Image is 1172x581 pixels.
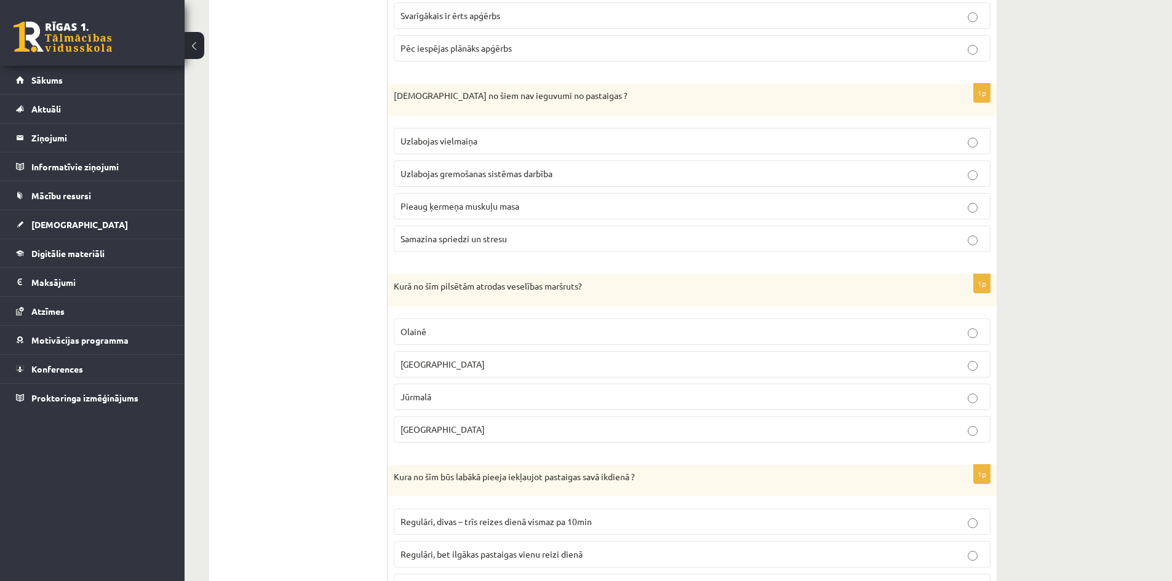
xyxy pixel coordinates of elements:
a: Proktoringa izmēģinājums [16,384,169,412]
a: Konferences [16,355,169,383]
span: Jūrmalā [401,391,431,402]
input: Samazina spriedzi un stresu [968,235,978,245]
span: Samazina spriedzi un stresu [401,233,507,244]
span: Pieaug ķermeņa muskuļu masa [401,200,519,211]
p: Kurā no šīm pilsētām atrodas veselības maršruts? [394,280,929,293]
p: 1p [973,464,991,484]
span: Digitālie materiāli [31,248,105,259]
input: Pieaug ķermeņa muskuļu masa [968,203,978,213]
span: Motivācijas programma [31,334,129,346]
a: Maksājumi [16,268,169,296]
span: Svarīgākais ir ērts apģērbs [401,10,500,21]
span: Mācību resursi [31,190,91,201]
a: Ziņojumi [16,124,169,152]
input: Uzlabojas gremošanas sistēmas darbība [968,170,978,180]
span: Pēc iespējas plānāks apģērbs [401,42,512,53]
p: [DEMOGRAPHIC_DATA] no šiem nav ieguvumi no pastaigas ? [394,90,929,102]
a: Rīgas 1. Tālmācības vidusskola [14,22,112,52]
input: Regulāri, divas – trīs reizes dienā vismaz pa 10min [968,518,978,528]
input: [GEOGRAPHIC_DATA] [968,426,978,436]
legend: Informatīvie ziņojumi [31,152,169,181]
a: Informatīvie ziņojumi [16,152,169,181]
input: Jūrmalā [968,393,978,403]
span: Olainē [401,326,426,337]
p: 1p [973,274,991,293]
a: [DEMOGRAPHIC_DATA] [16,210,169,239]
span: [DEMOGRAPHIC_DATA] [31,219,128,230]
input: Olainē [968,328,978,338]
span: Aktuāli [31,103,61,114]
a: Mācību resursi [16,181,169,210]
a: Motivācijas programma [16,326,169,354]
span: [GEOGRAPHIC_DATA] [401,424,485,435]
p: Kura no šīm būs labākā pieeja iekļaujot pastaigas savā ikdienā ? [394,471,929,483]
span: Regulāri, divas – trīs reizes dienā vismaz pa 10min [401,516,592,527]
input: Pēc iespējas plānāks apģērbs [968,45,978,55]
input: Regulāri, bet ilgākas pastaigas vienu reizi dienā [968,551,978,561]
input: [GEOGRAPHIC_DATA] [968,361,978,371]
span: Proktoringa izmēģinājums [31,392,138,403]
span: Sākums [31,74,63,85]
input: Svarīgākais ir ērts apģērbs [968,12,978,22]
a: Sākums [16,66,169,94]
a: Aktuāli [16,95,169,123]
span: Atzīmes [31,306,65,317]
a: Atzīmes [16,297,169,325]
span: Uzlabojas gremošanas sistēmas darbība [401,168,552,179]
legend: Maksājumi [31,268,169,296]
span: [GEOGRAPHIC_DATA] [401,358,485,370]
legend: Ziņojumi [31,124,169,152]
input: Uzlabojas vielmaiņa [968,138,978,148]
span: Konferences [31,363,83,374]
p: 1p [973,83,991,103]
span: Uzlabojas vielmaiņa [401,135,477,146]
span: Regulāri, bet ilgākas pastaigas vienu reizi dienā [401,548,583,559]
a: Digitālie materiāli [16,239,169,267]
